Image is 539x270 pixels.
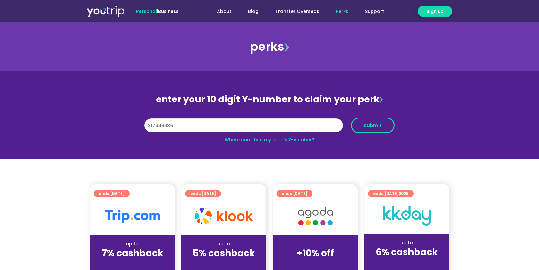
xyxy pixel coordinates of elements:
a: Business [158,8,179,14]
strong: 7% cashback [102,247,163,259]
div: (for stays only) [95,259,170,266]
strong: 6% cashback [376,246,438,258]
a: ends [DATE] [277,190,312,197]
div: (for stays only) [369,258,444,265]
a: Support [357,5,392,17]
a: ends [DATE] [185,190,221,197]
a: About [209,5,240,17]
span: Personal [136,8,157,14]
a: Transfer Overseas [267,5,328,17]
span: up to [309,240,321,247]
div: up to [369,240,444,246]
a: Where can I find my card’s Y-number? [225,136,314,143]
span: ends [DATE] [282,190,307,197]
div: up to [95,240,170,247]
a: Sign up [418,6,452,17]
a: ends [DATE]2025 [368,190,414,197]
a: Perks [328,5,357,17]
input: 10 digit Y-number (e.g. 8123456789) [144,118,343,133]
span: | [136,8,179,14]
span: Sign up [426,8,444,15]
div: (for stays only) [278,259,353,266]
button: submit [351,118,395,133]
nav: Menu [196,5,392,17]
a: ends [DATE] [94,190,130,197]
span: ends [DATE] [190,190,216,197]
strong: +10% off [296,247,334,259]
span: ends [DATE] [373,190,408,197]
div: up to [186,240,261,247]
strong: 5% cashback [193,247,255,259]
span: ends [DATE] [99,190,124,197]
div: (for stays only) [186,259,261,266]
div: enter your 10 digit Y-number to claim your perk [141,91,398,108]
span: 2025 [399,191,408,196]
form: Y Number [144,118,395,138]
a: Blog [240,5,267,17]
span: submit [364,123,382,128]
